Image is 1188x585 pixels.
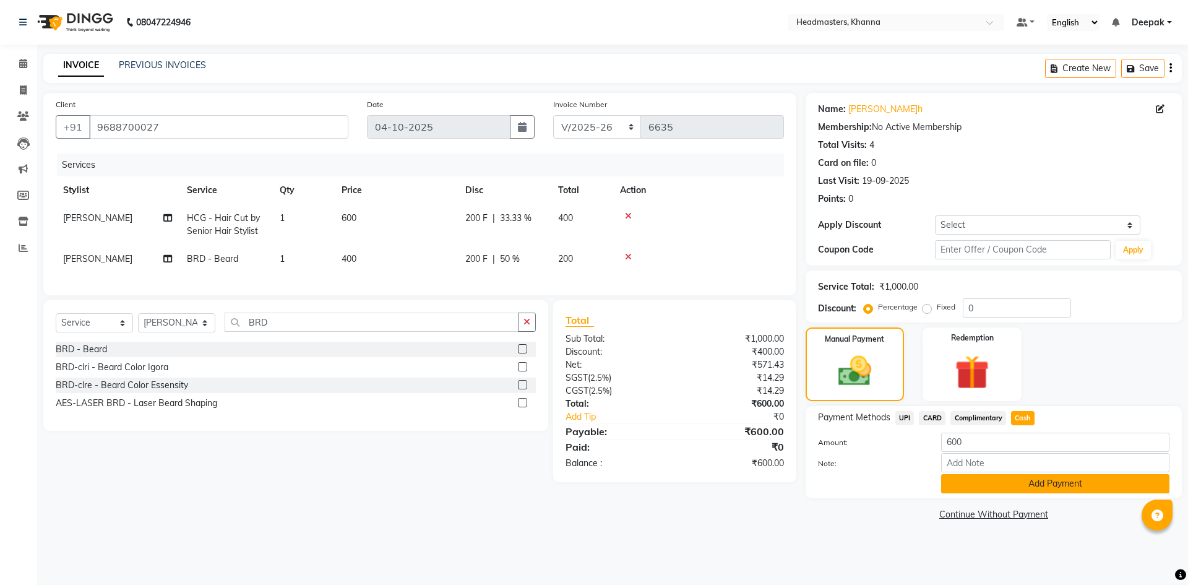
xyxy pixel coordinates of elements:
[89,115,348,139] input: Search by Name/Mobile/Email/Code
[919,411,945,425] span: CARD
[556,397,674,410] div: Total:
[458,176,551,204] th: Disc
[553,99,607,110] label: Invoice Number
[818,411,890,424] span: Payment Methods
[590,373,609,383] span: 2.5%
[187,212,260,236] span: HCG - Hair Cut by Senior Hair Stylist
[136,5,191,40] b: 08047224946
[878,301,918,313] label: Percentage
[818,243,935,256] div: Coupon Code
[342,253,356,264] span: 400
[862,175,909,188] div: 19-09-2025
[828,352,882,390] img: _cash.svg
[63,253,132,264] span: [PERSON_NAME]
[613,176,784,204] th: Action
[334,176,458,204] th: Price
[56,343,107,356] div: BRD - Beard
[280,253,285,264] span: 1
[556,345,674,358] div: Discount:
[272,176,334,204] th: Qty
[556,384,674,397] div: ( )
[674,440,793,454] div: ₹0
[500,212,532,225] span: 33.33 %
[367,99,384,110] label: Date
[558,212,573,223] span: 400
[63,212,132,223] span: [PERSON_NAME]
[879,280,918,293] div: ₹1,000.00
[558,253,573,264] span: 200
[895,411,915,425] span: UPI
[566,372,588,383] span: SGST
[556,358,674,371] div: Net:
[674,345,793,358] div: ₹400.00
[56,99,75,110] label: Client
[869,139,874,152] div: 4
[342,212,356,223] span: 600
[809,437,932,448] label: Amount:
[1045,59,1116,78] button: Create New
[566,314,594,327] span: Total
[58,54,104,77] a: INVOICE
[1116,241,1151,259] button: Apply
[674,358,793,371] div: ₹571.43
[941,433,1169,452] input: Amount
[818,280,874,293] div: Service Total:
[179,176,272,204] th: Service
[818,121,1169,134] div: No Active Membership
[937,301,955,313] label: Fixed
[225,313,519,332] input: Search or Scan
[57,154,793,176] div: Services
[951,332,994,344] label: Redemption
[818,219,935,232] div: Apply Discount
[818,175,859,188] div: Last Visit:
[566,385,588,396] span: CGST
[674,371,793,384] div: ₹14.29
[848,103,923,116] a: [PERSON_NAME]h
[32,5,116,40] img: logo
[493,253,495,266] span: |
[818,121,872,134] div: Membership:
[935,240,1111,259] input: Enter Offer / Coupon Code
[493,212,495,225] span: |
[187,253,238,264] span: BRD - Beard
[56,379,188,392] div: BRD-clre - Beard Color Essensity
[56,397,217,410] div: AES-LASER BRD - Laser Beard Shaping
[591,386,609,396] span: 2.5%
[944,351,1000,394] img: _gift.svg
[1011,411,1035,425] span: Cash
[56,115,90,139] button: +91
[556,410,694,423] a: Add Tip
[818,139,867,152] div: Total Visits:
[941,474,1169,493] button: Add Payment
[818,193,846,206] div: Points:
[825,334,884,345] label: Manual Payment
[674,397,793,410] div: ₹600.00
[1132,16,1164,29] span: Deepak
[56,361,168,374] div: BRD-clri - Beard Color Igora
[119,59,206,71] a: PREVIOUS INVOICES
[818,157,869,170] div: Card on file:
[674,457,793,470] div: ₹600.00
[556,457,674,470] div: Balance :
[818,302,856,315] div: Discount:
[56,176,179,204] th: Stylist
[551,176,613,204] th: Total
[465,212,488,225] span: 200 F
[465,253,488,266] span: 200 F
[941,453,1169,472] input: Add Note
[556,424,674,439] div: Payable:
[694,410,793,423] div: ₹0
[809,458,932,469] label: Note:
[500,253,520,266] span: 50 %
[950,411,1006,425] span: Complimentary
[280,212,285,223] span: 1
[818,103,846,116] div: Name:
[556,332,674,345] div: Sub Total:
[1121,59,1164,78] button: Save
[674,332,793,345] div: ₹1,000.00
[808,508,1179,521] a: Continue Without Payment
[556,371,674,384] div: ( )
[871,157,876,170] div: 0
[674,424,793,439] div: ₹600.00
[848,193,853,206] div: 0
